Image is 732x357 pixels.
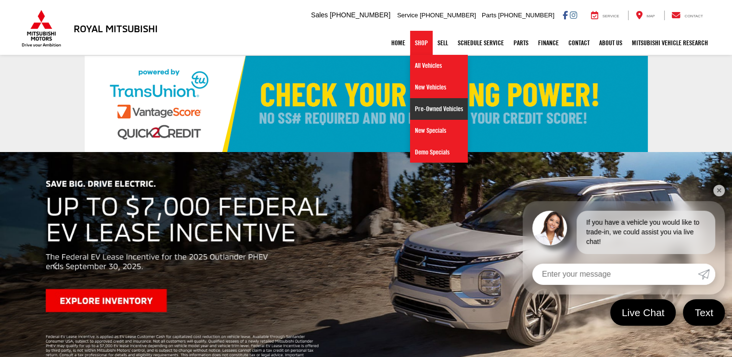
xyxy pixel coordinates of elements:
a: Instagram: Click to visit our Instagram page [570,11,577,19]
a: New Specials [410,120,468,141]
a: All Vehicles [410,55,468,76]
span: Contact [684,14,703,18]
a: Facebook: Click to visit our Facebook page [563,11,568,19]
a: Schedule Service: Opens in a new tab [453,31,509,55]
a: Mitsubishi Vehicle Research [627,31,713,55]
a: Home [386,31,410,55]
a: Text [683,299,725,326]
img: Mitsubishi [20,10,63,47]
a: Contact [564,31,594,55]
img: Agent profile photo [532,211,567,245]
span: Map [646,14,655,18]
a: Parts: Opens in a new tab [509,31,533,55]
img: Check Your Buying Power [85,56,648,152]
span: Live Chat [617,306,669,319]
a: New Vehicles [410,76,468,98]
a: Finance [533,31,564,55]
span: Text [690,306,718,319]
span: [PHONE_NUMBER] [420,12,476,19]
a: Submit [698,264,715,285]
span: Parts [482,12,496,19]
a: Demo Specials [410,141,468,163]
span: [PHONE_NUMBER] [330,11,390,19]
span: Service [397,12,418,19]
span: Service [603,14,619,18]
span: [PHONE_NUMBER] [498,12,554,19]
a: Service [584,11,627,20]
div: If you have a vehicle you would like to trade-in, we could assist you via live chat! [577,211,715,254]
a: Sell [433,31,453,55]
a: Map [628,11,662,20]
a: Contact [664,11,710,20]
a: Shop [410,31,433,55]
h3: Royal Mitsubishi [74,23,158,34]
span: Sales [311,11,328,19]
a: Pre-Owned Vehicles [410,98,468,120]
a: About Us [594,31,627,55]
input: Enter your message [532,264,698,285]
a: Live Chat [610,299,676,326]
